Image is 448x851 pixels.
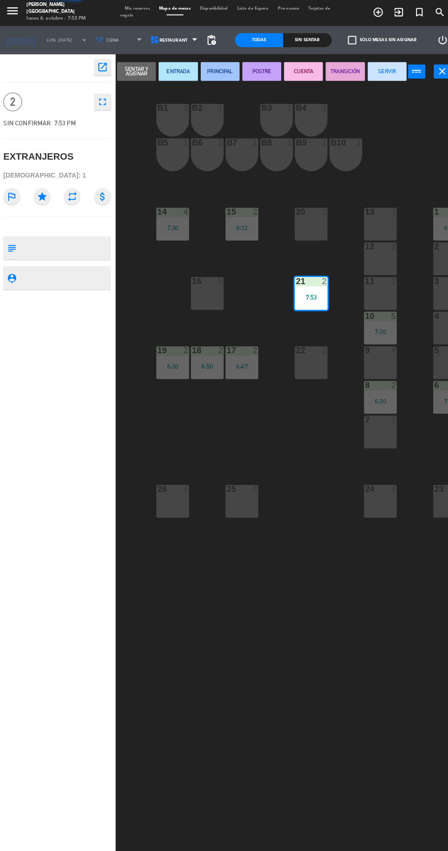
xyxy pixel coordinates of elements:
[350,137,355,145] div: 1
[154,357,186,363] div: 6:30
[27,17,105,24] div: lunes 6. octubre - 7:53 PM
[357,391,389,397] div: 6:30
[7,5,21,22] button: menu
[214,137,220,145] div: 1
[400,65,417,79] button: power_input
[384,205,389,213] div: 3
[248,340,254,349] div: 2
[238,63,276,81] button: POSTRE
[78,36,89,47] i: arrow_drop_down
[192,8,229,12] span: Disponibilidad
[116,63,154,81] button: Sentar y Asignar
[282,137,288,145] div: 1
[316,137,321,145] div: 1
[426,8,437,19] i: search
[248,137,254,145] div: 1
[289,289,321,296] div: 7:53
[181,205,186,213] div: 4
[282,103,288,112] div: 1
[7,5,21,19] i: menu
[428,36,439,47] i: power_settings_new
[181,137,186,145] div: 1
[222,221,254,228] div: 6:32
[384,307,389,315] div: 5
[229,8,268,12] span: Lista de Espera
[5,92,23,111] span: 2
[106,39,117,44] span: Cena
[405,8,416,19] i: turned_in_not
[425,65,442,79] button: close
[93,93,110,110] button: fullscreen
[384,408,389,416] div: 2
[64,186,80,202] i: repeat
[8,269,18,279] i: person_pin
[214,103,220,112] div: 1
[154,221,186,228] div: 7:30
[5,165,110,181] div: [DEMOGRAPHIC_DATA]: 1
[248,205,254,213] div: 2
[365,8,376,19] i: add_circle_outline
[384,476,389,484] div: 4
[152,8,192,12] span: Mapa de mesas
[316,273,321,281] div: 2
[93,186,110,202] i: attach_money
[181,476,186,484] div: 4
[384,273,389,281] div: 2
[290,205,291,213] div: 20
[316,340,321,349] div: 2
[96,62,107,73] i: open_in_new
[290,273,291,281] div: 21
[384,340,389,349] div: 4
[181,340,186,349] div: 2
[8,239,18,249] i: subject
[279,63,317,81] button: CUENTA
[5,186,21,202] i: outlined_flag
[203,36,213,47] span: pending_actions
[268,8,298,12] span: Pre-acceso
[157,39,185,44] span: Restaurant
[119,8,152,12] span: Mis reservas
[357,323,389,329] div: 7:30
[214,340,220,349] div: 2
[278,34,325,48] div: Sin sentar
[403,66,414,77] i: power_input
[385,8,396,19] i: exit_to_app
[290,103,291,112] div: B4
[248,476,254,484] div: 4
[341,37,408,45] label: Solo mesas sin asignar
[214,273,220,281] div: 5
[54,118,75,126] span: 7:53 PM
[156,63,194,81] button: ENTRADA
[316,205,321,213] div: 2
[181,103,186,112] div: 1
[96,96,107,107] i: fullscreen
[384,239,389,247] div: 2
[290,340,291,349] div: 22
[341,37,349,45] span: check_box_outline_blank
[428,66,439,77] i: close
[231,34,278,48] div: Todas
